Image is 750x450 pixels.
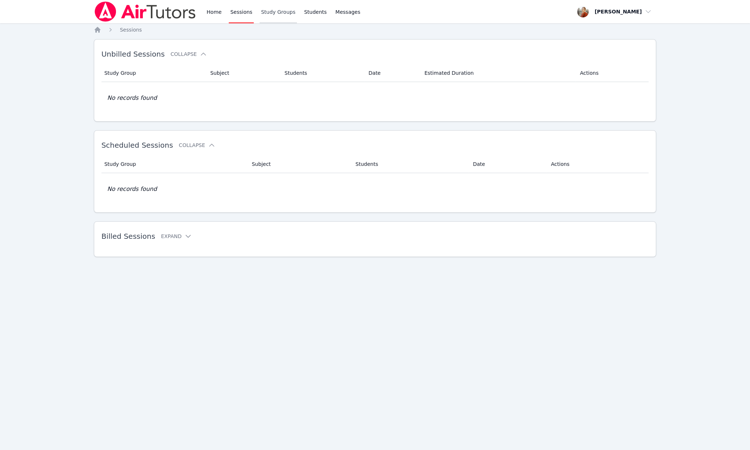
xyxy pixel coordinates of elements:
th: Actions [547,155,649,173]
span: Messages [335,8,360,16]
span: Unbilled Sessions [101,50,165,58]
nav: Breadcrumb [94,26,656,33]
th: Estimated Duration [420,64,576,82]
img: Air Tutors [94,1,196,22]
span: Billed Sessions [101,232,155,241]
th: Study Group [101,155,248,173]
a: Sessions [120,26,142,33]
th: Students [280,64,364,82]
th: Actions [576,64,649,82]
th: Date [364,64,420,82]
th: Date [468,155,546,173]
th: Subject [206,64,280,82]
span: Sessions [120,27,142,33]
button: Collapse [170,50,207,58]
th: Study Group [101,64,206,82]
th: Subject [247,155,351,173]
th: Students [351,155,469,173]
td: No records found [101,173,649,205]
button: Expand [161,233,192,240]
button: Collapse [179,142,215,149]
td: No records found [101,82,649,114]
span: Scheduled Sessions [101,141,173,150]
